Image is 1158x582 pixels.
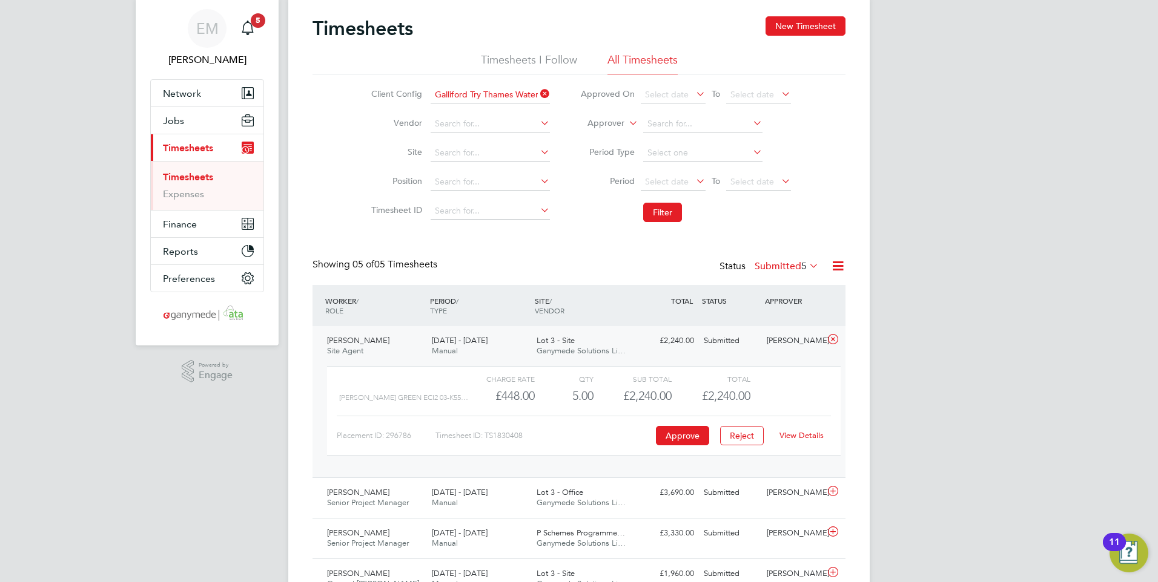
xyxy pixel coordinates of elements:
[643,116,763,132] input: Search for...
[708,173,724,189] span: To
[643,145,763,162] input: Select one
[327,345,363,356] span: Site Agent
[672,371,750,386] div: Total
[1110,534,1148,572] button: Open Resource Center, 11 new notifications
[163,88,201,99] span: Network
[151,107,263,134] button: Jobs
[594,371,672,386] div: Sub Total
[708,86,724,102] span: To
[322,290,427,321] div: WORKER
[656,426,709,445] button: Approve
[150,304,264,324] a: Go to home page
[535,386,594,406] div: 5.00
[730,89,774,100] span: Select date
[427,290,532,321] div: PERIOD
[182,360,233,383] a: Powered byEngage
[535,371,594,386] div: QTY
[160,304,255,324] img: ganymedesolutions-logo-retina.png
[432,538,458,548] span: Manual
[431,87,550,103] input: Search for...
[699,483,762,503] div: Submitted
[163,273,215,284] span: Preferences
[766,16,845,36] button: New Timesheet
[150,53,264,67] span: Emma Malvenan
[702,388,750,403] span: £2,240.00
[607,53,678,74] li: All Timesheets
[431,203,550,220] input: Search for...
[537,335,575,345] span: Lot 3 - Site
[325,306,343,315] span: ROLE
[236,9,260,48] a: 5
[537,345,626,356] span: Ganymede Solutions Li…
[699,290,762,312] div: STATUS
[481,53,577,74] li: Timesheets I Follow
[457,371,535,386] div: Charge rate
[636,331,699,351] div: £2,240.00
[432,335,488,345] span: [DATE] - [DATE]
[163,188,204,200] a: Expenses
[368,204,422,215] label: Timesheet ID
[594,386,672,406] div: £2,240.00
[755,260,819,272] label: Submitted
[327,528,389,538] span: [PERSON_NAME]
[327,538,409,548] span: Senior Project Manager
[762,290,825,312] div: APPROVER
[327,335,389,345] span: [PERSON_NAME]
[368,175,422,186] label: Position
[163,218,197,230] span: Finance
[352,258,374,270] span: 05 of
[163,142,213,154] span: Timesheets
[537,568,575,578] span: Lot 3 - Site
[432,568,488,578] span: [DATE] - [DATE]
[432,345,458,356] span: Manual
[368,146,422,157] label: Site
[313,16,413,41] h2: Timesheets
[199,360,233,370] span: Powered by
[537,528,625,538] span: P Schemes Programme…
[431,116,550,132] input: Search for...
[762,523,825,543] div: [PERSON_NAME]
[645,176,689,187] span: Select date
[730,176,774,187] span: Select date
[432,528,488,538] span: [DATE] - [DATE]
[151,265,263,292] button: Preferences
[327,497,409,508] span: Senior Project Manager
[580,175,635,186] label: Period
[636,523,699,543] div: £3,330.00
[457,386,535,406] div: £448.00
[150,9,264,67] a: EM[PERSON_NAME]
[432,497,458,508] span: Manual
[339,393,468,402] span: [PERSON_NAME] Green ECI2 03-K55…
[580,146,635,157] label: Period Type
[352,258,437,270] span: 05 Timesheets
[456,296,458,306] span: /
[163,115,184,126] span: Jobs
[313,258,440,271] div: Showing
[570,117,624,129] label: Approver
[1109,542,1120,558] div: 11
[199,370,233,381] span: Engage
[368,88,422,99] label: Client Config
[327,487,389,497] span: [PERSON_NAME]
[645,89,689,100] span: Select date
[196,21,219,36] span: EM
[699,331,762,351] div: Submitted
[432,487,488,497] span: [DATE] - [DATE]
[779,430,824,440] a: View Details
[151,238,263,264] button: Reports
[431,145,550,162] input: Search for...
[762,331,825,351] div: [PERSON_NAME]
[580,88,635,99] label: Approved On
[801,260,807,272] span: 5
[720,258,821,275] div: Status
[643,203,682,222] button: Filter
[762,483,825,503] div: [PERSON_NAME]
[431,174,550,191] input: Search for...
[151,80,263,106] button: Network
[356,296,359,306] span: /
[151,134,263,161] button: Timesheets
[532,290,637,321] div: SITE
[636,483,699,503] div: £3,690.00
[537,497,626,508] span: Ganymede Solutions Li…
[699,523,762,543] div: Submitted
